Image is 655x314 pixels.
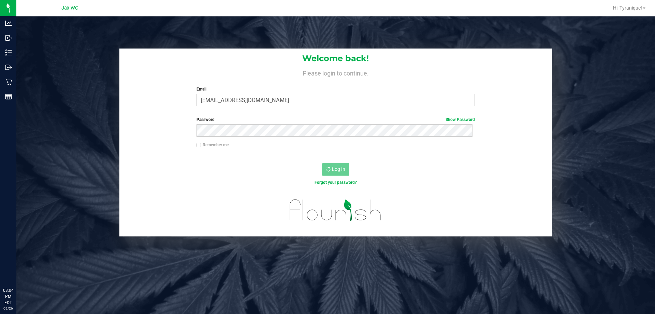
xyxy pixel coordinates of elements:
[196,86,475,92] label: Email
[61,5,78,11] span: Jax WC
[119,68,552,77] h4: Please login to continue.
[5,20,12,27] inline-svg: Analytics
[446,117,475,122] a: Show Password
[5,93,12,100] inline-svg: Reports
[5,79,12,85] inline-svg: Retail
[5,35,12,41] inline-svg: Inbound
[322,163,349,176] button: Log In
[3,287,13,306] p: 03:04 PM EDT
[332,166,345,172] span: Log In
[5,49,12,56] inline-svg: Inventory
[196,117,215,122] span: Password
[315,180,357,185] a: Forgot your password?
[5,64,12,71] inline-svg: Outbound
[3,306,13,311] p: 09/26
[196,143,201,148] input: Remember me
[281,193,390,228] img: flourish_logo.svg
[119,54,552,63] h1: Welcome back!
[613,5,642,11] span: Hi, Tyranique!
[196,142,229,148] label: Remember me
